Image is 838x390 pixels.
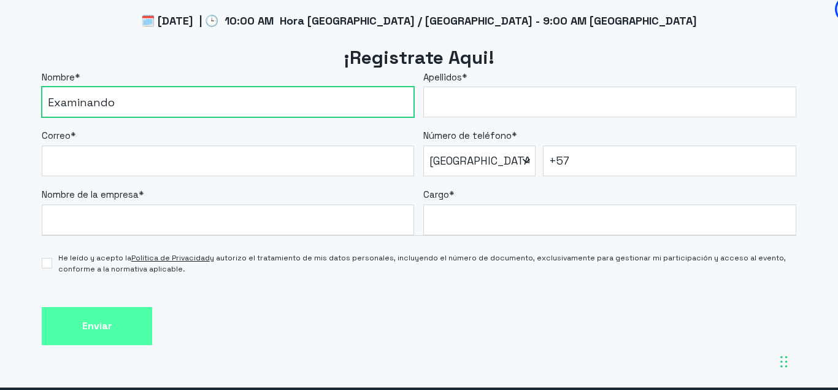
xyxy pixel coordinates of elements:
input: Comprobado por Zero Phishing [42,87,414,117]
input: Enviar [42,307,152,346]
span: Nombre de la empresa [42,189,139,200]
span: Apellidos [423,71,462,83]
iframe: Chat Widget [617,233,838,390]
input: He leído y acepto laPolítica de Privacidady autorizo el tratamiento de mis datos personales, incl... [42,258,52,268]
a: Política de Privacidad [131,253,210,263]
div: Widget de chat [617,233,838,390]
span: Correo [42,130,71,141]
span: Nombre [42,71,75,83]
span: He leído y acepto la y autorizo el tratamiento de mis datos personales, incluyendo el número de d... [58,252,796,275]
div: Arrastrar [780,343,788,380]
span: 🗓️ [DATE] | 🕒 10:00 AM Hora [GEOGRAPHIC_DATA] / [GEOGRAPHIC_DATA] - 9:00 AM [GEOGRAPHIC_DATA] [141,14,697,28]
span: Número de teléfono [423,130,512,141]
h2: ¡Registrate Aqui! [42,45,796,71]
span: Cargo [423,189,449,200]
